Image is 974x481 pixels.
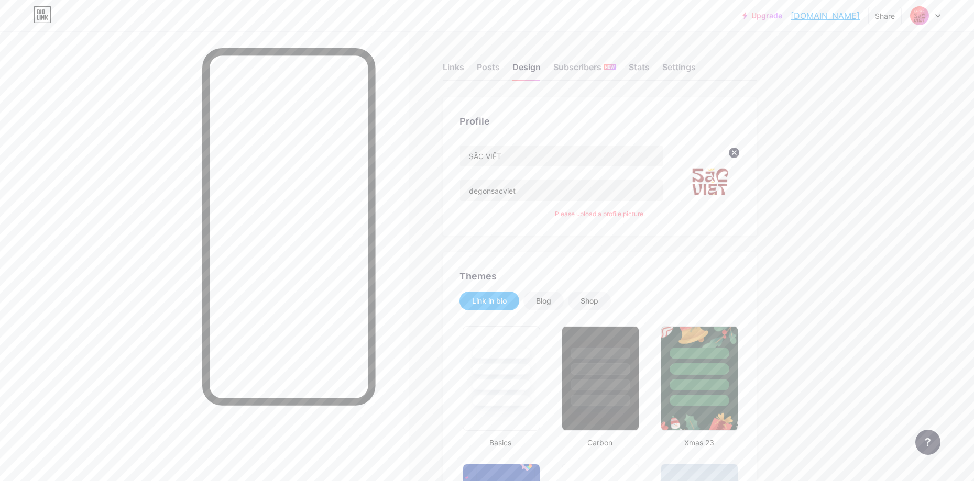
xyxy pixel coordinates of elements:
[742,12,782,20] a: Upgrade
[553,61,616,80] div: Subscribers
[875,10,895,21] div: Share
[512,61,541,80] div: Design
[459,114,740,128] div: Profile
[459,269,740,283] div: Themes
[555,209,645,219] div: Please upload a profile picture.
[536,296,551,306] div: Blog
[581,296,598,306] div: Shop
[460,146,663,166] input: Name
[460,180,663,201] input: Bio
[459,437,542,448] div: Basics
[680,145,740,205] img: De'gon Chạm
[910,6,929,26] img: De'gon Chạm
[791,9,860,22] a: [DOMAIN_NAME]
[559,437,641,448] div: Carbon
[605,64,615,70] span: NEW
[629,61,650,80] div: Stats
[658,437,740,448] div: Xmas 23
[662,61,696,80] div: Settings
[472,296,507,306] div: Link in bio
[443,61,464,80] div: Links
[477,61,500,80] div: Posts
